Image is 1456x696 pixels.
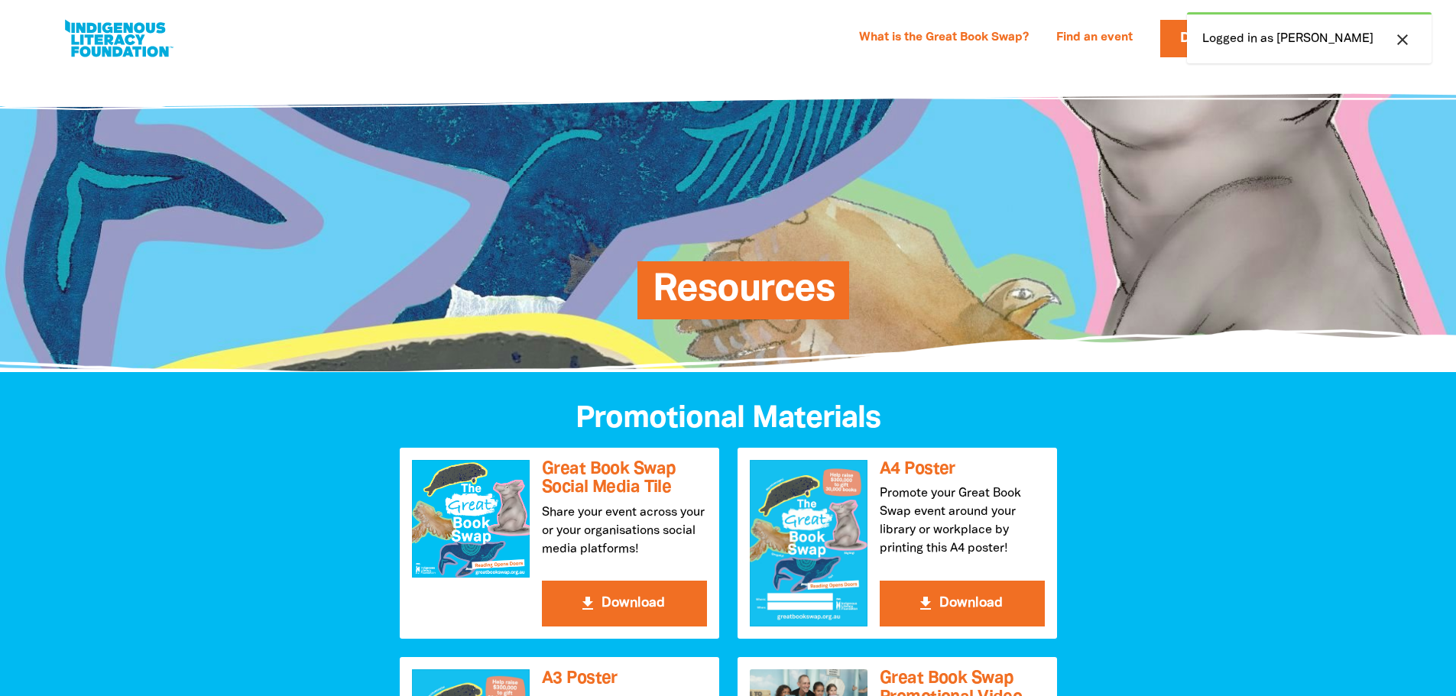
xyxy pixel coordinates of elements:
[542,669,707,688] h3: A3 Poster
[576,405,880,433] span: Promotional Materials
[750,460,867,626] img: A4 Poster
[1047,26,1142,50] a: Find an event
[542,460,707,497] h3: Great Book Swap Social Media Tile
[579,594,597,613] i: get_app
[1389,30,1416,50] button: close
[880,460,1045,479] h3: A4 Poster
[542,581,707,626] button: get_app Download
[1393,31,1412,49] i: close
[880,581,1045,626] button: get_app Download
[412,460,530,578] img: Great Book Swap Social Media Tile
[1187,12,1432,63] div: Logged in as [PERSON_NAME]
[916,594,935,613] i: get_app
[850,26,1038,50] a: What is the Great Book Swap?
[1160,20,1257,57] a: Donate
[653,273,835,319] span: Resources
